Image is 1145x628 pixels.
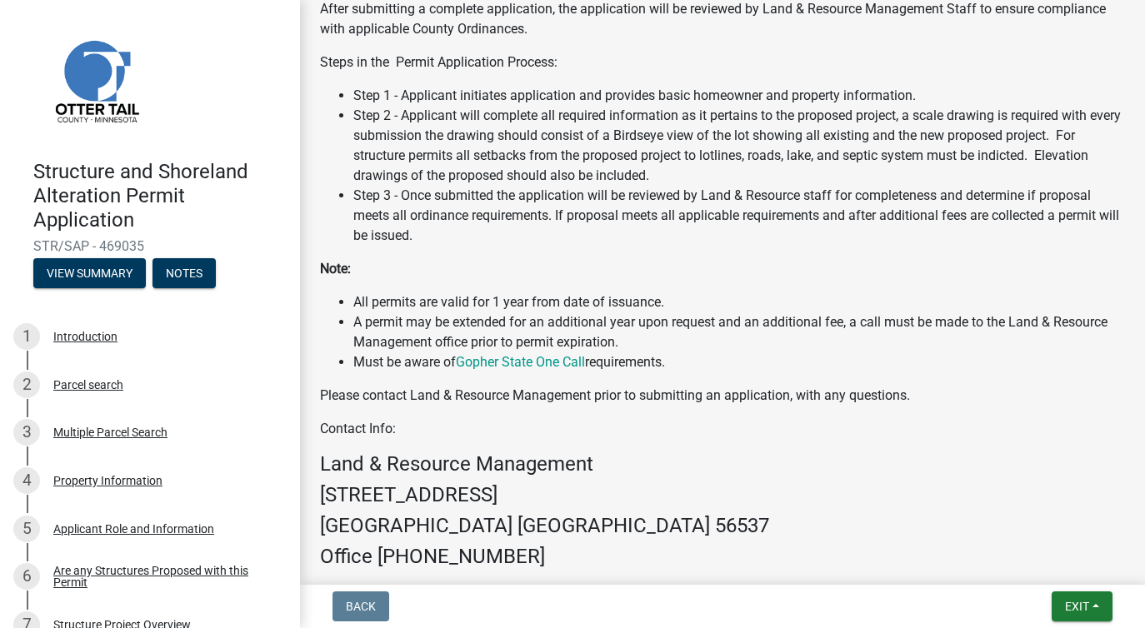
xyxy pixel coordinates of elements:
button: Notes [152,258,216,288]
li: Step 2 - Applicant will complete all required information as it pertains to the proposed project,... [353,106,1125,186]
p: Contact Info: [320,419,1125,439]
div: Parcel search [53,379,123,391]
div: Applicant Role and Information [53,523,214,535]
strong: Note: [320,261,351,277]
wm-modal-confirm: Notes [152,268,216,282]
h4: Structure and Shoreland Alteration Permit Application [33,160,287,232]
div: 3 [13,419,40,446]
div: 5 [13,516,40,542]
button: View Summary [33,258,146,288]
button: Exit [1052,591,1112,621]
div: Property Information [53,475,162,486]
h4: [STREET_ADDRESS] [320,483,1125,507]
span: STR/SAP - 469035 [33,238,267,254]
li: Step 1 - Applicant initiates application and provides basic homeowner and property information. [353,86,1125,106]
div: Introduction [53,331,117,342]
div: 2 [13,371,40,398]
a: Gopher State One Call [456,354,585,370]
li: A permit may be extended for an additional year upon request and an additional fee, a call must b... [353,312,1125,352]
div: 1 [13,323,40,350]
li: Step 3 - Once submitted the application will be reviewed by Land & Resource staff for completenes... [353,186,1125,246]
img: Otter Tail County, Minnesota [33,17,158,142]
div: Multiple Parcel Search [53,426,167,438]
h4: Office [PHONE_NUMBER] [320,545,1125,569]
p: Steps in the Permit Application Process: [320,52,1125,72]
h4: Land & Resource Management [320,452,1125,476]
span: Exit [1065,600,1089,613]
h4: [GEOGRAPHIC_DATA] [GEOGRAPHIC_DATA] 56537 [320,514,1125,538]
p: Please contact Land & Resource Management prior to submitting an application, with any questions. [320,386,1125,406]
button: Back [332,591,389,621]
wm-modal-confirm: Summary [33,268,146,282]
li: All permits are valid for 1 year from date of issuance. [353,292,1125,312]
div: 6 [13,563,40,590]
li: Must be aware of requirements. [353,352,1125,372]
div: 4 [13,467,40,494]
div: Are any Structures Proposed with this Permit [53,565,273,588]
span: Back [346,600,376,613]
